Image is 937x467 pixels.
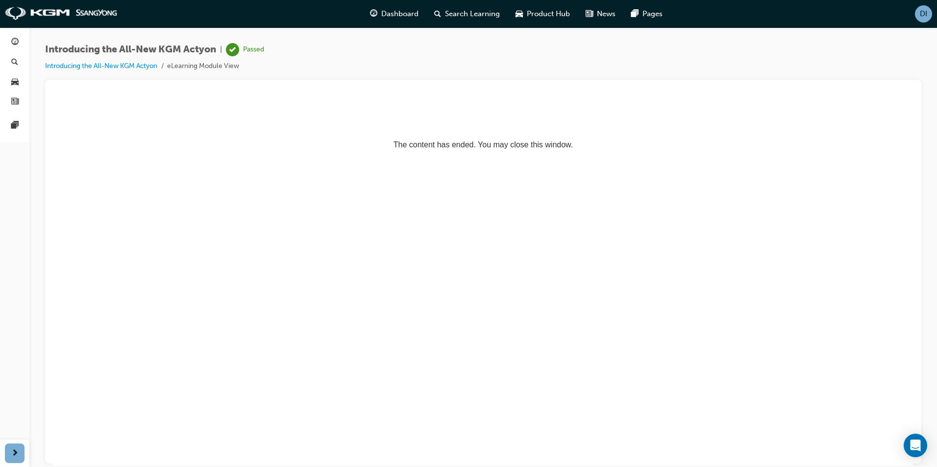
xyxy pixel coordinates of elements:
button: DI [915,5,932,23]
span: Dashboard [381,8,419,20]
span: Introducing the All-New KGM Actyon [45,44,216,55]
li: eLearning Module View [167,61,239,72]
img: kgm [5,7,118,21]
span: learningRecordVerb_PASS-icon [226,43,239,56]
a: guage-iconDashboard [362,4,426,24]
span: Pages [642,8,663,20]
div: Open Intercom Messenger [904,434,927,457]
p: The content has ended. You may close this window. [4,8,857,52]
a: search-iconSearch Learning [426,4,508,24]
a: Introducing the All-New KGM Actyon [45,62,157,70]
a: pages-iconPages [623,4,670,24]
span: car-icon [516,8,523,20]
span: guage-icon [11,38,19,47]
span: Search Learning [445,8,500,20]
a: news-iconNews [578,4,623,24]
span: DI [920,8,927,20]
span: search-icon [434,8,441,20]
span: Product Hub [527,8,570,20]
span: pages-icon [11,121,19,130]
span: news-icon [11,98,19,107]
span: car-icon [11,78,19,87]
span: search-icon [11,58,18,67]
span: News [597,8,616,20]
a: car-iconProduct Hub [508,4,578,24]
span: pages-icon [631,8,639,20]
span: news-icon [586,8,593,20]
span: guage-icon [370,8,377,20]
span: | [220,44,222,55]
div: Passed [243,45,264,54]
span: next-icon [11,447,19,460]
